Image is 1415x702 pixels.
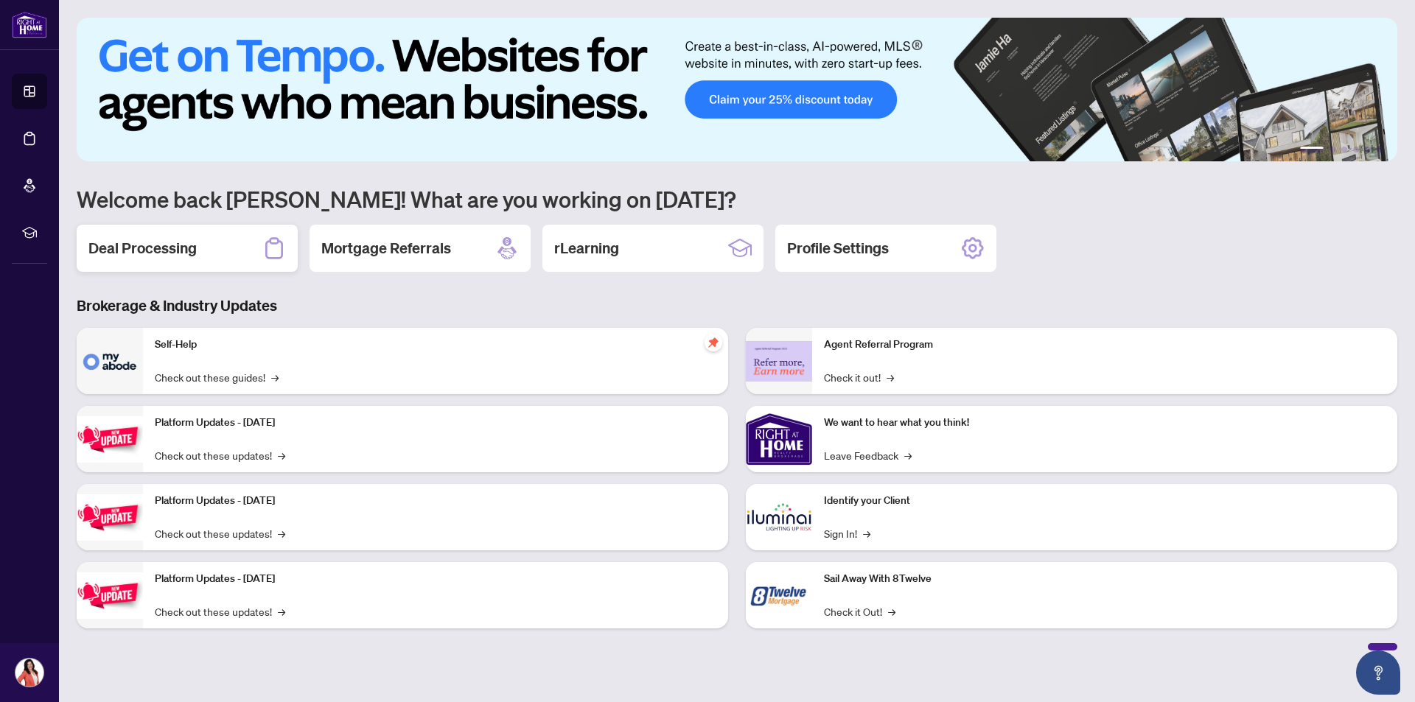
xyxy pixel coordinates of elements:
[321,238,451,259] h2: Mortgage Referrals
[155,571,716,587] p: Platform Updates - [DATE]
[746,406,812,472] img: We want to hear what you think!
[787,238,889,259] h2: Profile Settings
[155,369,279,385] a: Check out these guides!→
[77,572,143,619] img: Platform Updates - June 23, 2025
[824,337,1386,353] p: Agent Referral Program
[77,416,143,463] img: Platform Updates - July 21, 2025
[88,238,197,259] h2: Deal Processing
[824,447,912,463] a: Leave Feedback→
[77,185,1397,213] h1: Welcome back [PERSON_NAME]! What are you working on [DATE]?
[77,295,1397,316] h3: Brokerage & Industry Updates
[12,11,47,38] img: logo
[278,525,285,541] span: →
[1341,147,1347,152] button: 3
[746,484,812,550] img: Identify your Client
[887,369,894,385] span: →
[1377,147,1383,152] button: 6
[746,562,812,628] img: Sail Away With 8Twelve
[155,525,285,541] a: Check out these updates!→
[155,415,716,431] p: Platform Updates - [DATE]
[77,328,143,394] img: Self-Help
[1300,147,1324,152] button: 1
[1353,147,1359,152] button: 4
[554,238,619,259] h2: rLearning
[824,571,1386,587] p: Sail Away With 8Twelve
[278,447,285,463] span: →
[15,659,43,687] img: Profile Icon
[1330,147,1335,152] button: 2
[155,603,285,619] a: Check out these updates!→
[155,337,716,353] p: Self-Help
[824,603,895,619] a: Check it Out!→
[278,603,285,619] span: →
[1356,650,1400,695] button: Open asap
[77,18,1397,161] img: Slide 0
[824,525,870,541] a: Sign In!→
[746,341,812,382] img: Agent Referral Program
[155,447,285,463] a: Check out these updates!→
[824,415,1386,431] p: We want to hear what you think!
[1365,147,1371,152] button: 5
[77,494,143,541] img: Platform Updates - July 8, 2025
[705,334,722,351] span: pushpin
[824,493,1386,509] p: Identify your Client
[863,525,870,541] span: →
[904,447,912,463] span: →
[824,369,894,385] a: Check it out!→
[155,493,716,509] p: Platform Updates - [DATE]
[888,603,895,619] span: →
[271,369,279,385] span: →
